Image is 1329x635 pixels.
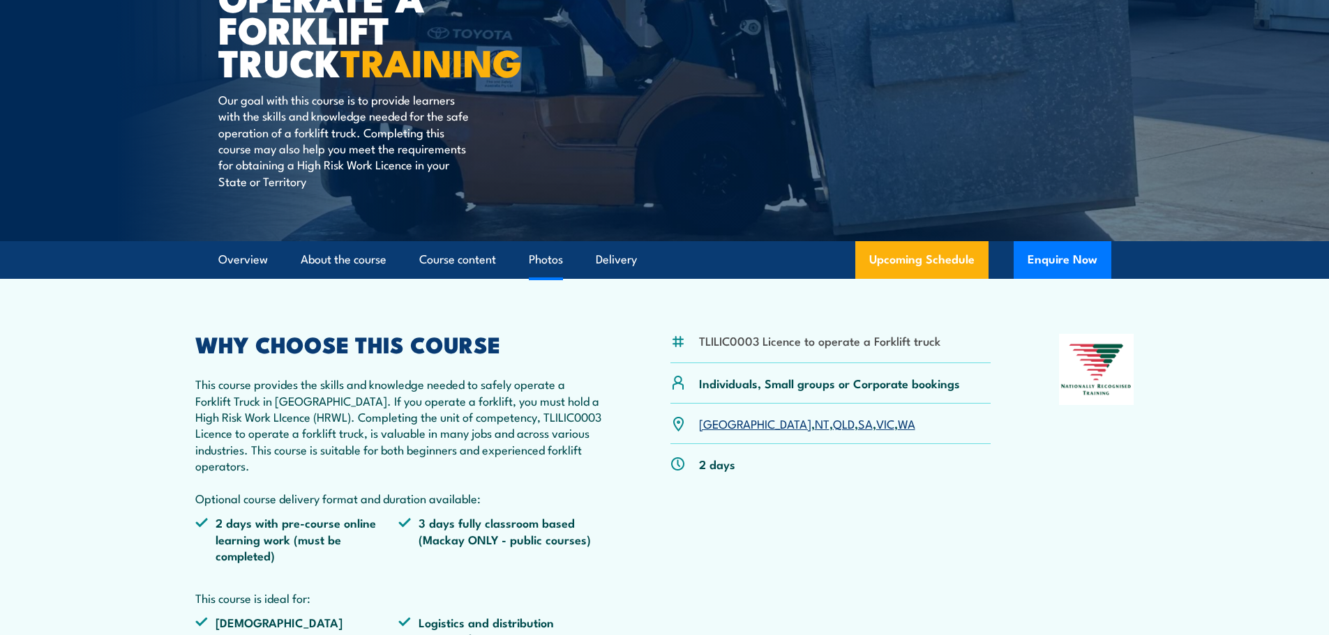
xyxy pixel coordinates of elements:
[419,241,496,278] a: Course content
[833,415,855,431] a: QLD
[218,91,473,189] p: Our goal with this course is to provide learners with the skills and knowledge needed for the saf...
[1059,334,1134,405] img: Nationally Recognised Training logo.
[699,332,940,349] li: TLILIC0003 Licence to operate a Forklift truck
[195,376,603,506] p: This course provides the skills and knowledge needed to safely operate a Forklift Truck in [GEOGR...
[699,415,811,431] a: [GEOGRAPHIC_DATA]
[855,241,989,279] a: Upcoming Schedule
[301,241,386,278] a: About the course
[815,415,829,431] a: NT
[699,456,735,472] p: 2 days
[699,375,960,391] p: Individuals, Small groups or Corporate bookings
[398,514,602,563] li: 3 days fully classroom based (Mackay ONLY - public courses)
[218,241,268,278] a: Overview
[858,415,873,431] a: SA
[340,32,522,90] strong: TRAINING
[195,514,399,563] li: 2 days with pre-course online learning work (must be completed)
[529,241,563,278] a: Photos
[699,415,915,431] p: , , , , ,
[1014,241,1111,279] button: Enquire Now
[876,415,894,431] a: VIC
[195,334,603,353] h2: WHY CHOOSE THIS COURSE
[596,241,637,278] a: Delivery
[195,590,603,606] p: This course is ideal for:
[898,415,915,431] a: WA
